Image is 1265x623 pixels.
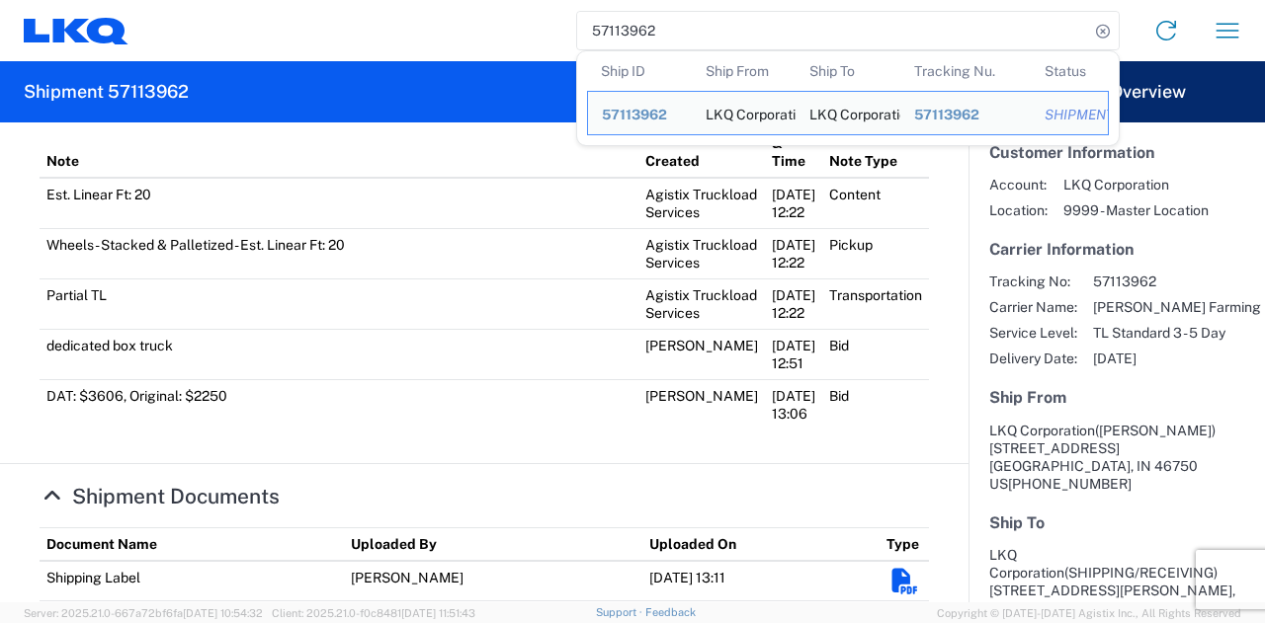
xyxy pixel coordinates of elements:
[989,388,1244,407] h5: Ship From
[880,527,929,561] th: Type
[989,423,1095,438] span: LKQ Corporation
[1008,476,1132,492] span: [PHONE_NUMBER]
[40,228,638,278] td: Wheels - Stacked & Palletized - Est. Linear Ft: 20
[1095,423,1216,438] span: ([PERSON_NAME])
[822,329,929,379] td: Bid
[989,273,1077,290] span: Tracking No:
[638,278,765,329] td: Agistix Truckload Services
[24,80,189,104] h2: Shipment 57113962
[587,51,692,91] th: Ship ID
[40,379,638,429] td: DAT: $3606, Original: $2250
[40,278,638,329] td: Partial TL
[183,607,263,619] span: [DATE] 10:54:32
[1079,600,1203,616] span: [PHONE_NUMBER]
[914,107,979,122] span: 57113962
[638,228,765,278] td: Agistix Truckload Services
[577,12,1089,49] input: Shipment, tracking or reference number
[642,561,880,601] td: [DATE] 13:11
[40,561,344,601] td: Shipping Label
[822,178,929,229] td: Content
[822,379,929,429] td: Bid
[989,143,1244,162] h5: Customer Information
[989,440,1120,456] span: [STREET_ADDRESS]
[765,379,822,429] td: [DATE] 13:06
[989,298,1077,316] span: Carrier Name:
[989,422,1244,493] address: [GEOGRAPHIC_DATA], IN 46750 US
[989,546,1244,617] address: [PERSON_NAME], WA 98390 US
[989,201,1048,219] span: Location:
[642,527,880,561] th: Uploaded On
[344,561,641,601] td: [PERSON_NAME]
[40,484,280,508] a: Hide Details
[1093,273,1261,290] span: 57113962
[989,513,1244,532] h5: Ship To
[24,607,263,619] span: Server: 2025.21.0-667a72bf6fa
[900,51,1031,91] th: Tracking Nu.
[40,178,638,229] td: Est. Linear Ft: 20
[40,109,638,178] th: Note
[596,606,645,618] a: Support
[989,324,1077,342] span: Service Level:
[1093,324,1261,342] span: TL Standard 3 - 5 Day
[401,607,475,619] span: [DATE] 11:51:43
[765,329,822,379] td: [DATE] 12:51
[937,604,1241,622] span: Copyright © [DATE]-[DATE] Agistix Inc., All Rights Reserved
[1093,350,1261,367] span: [DATE]
[914,106,1017,123] div: 57113962
[638,178,765,229] td: Agistix Truckload Services
[645,606,696,618] a: Feedback
[1045,106,1094,123] div: SHIPMENT_STATUS_PIPE.SHIPMENT_STATUS.BOOK
[40,329,638,379] td: dedicated box truck
[765,278,822,329] td: [DATE] 12:22
[692,51,797,91] th: Ship From
[1063,201,1209,219] span: 9999 - Master Location
[822,228,929,278] td: Pickup
[1064,565,1218,581] span: (SHIPPING/RECEIVING)
[1031,51,1109,91] th: Status
[889,569,920,593] em: Download
[989,547,1218,598] span: LKQ Corporation [STREET_ADDRESS]
[822,278,929,329] td: Transportation
[272,607,475,619] span: Client: 2025.21.0-f0c8481
[638,379,765,429] td: [PERSON_NAME]
[809,92,886,134] div: LKQ Corporation
[40,109,929,429] table: Shipment Notes
[587,51,1119,145] table: Search Results
[765,228,822,278] td: [DATE] 12:22
[765,178,822,229] td: [DATE] 12:22
[638,329,765,379] td: [PERSON_NAME]
[602,106,678,123] div: 57113962
[344,527,641,561] th: Uploaded By
[1063,176,1209,194] span: LKQ Corporation
[40,527,344,561] th: Document Name
[989,240,1244,259] h5: Carrier Information
[602,107,667,122] span: 57113962
[796,51,900,91] th: Ship To
[706,92,783,134] div: LKQ Corporation
[989,350,1077,367] span: Delivery Date:
[1093,298,1261,316] span: [PERSON_NAME] Farming
[989,176,1048,194] span: Account:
